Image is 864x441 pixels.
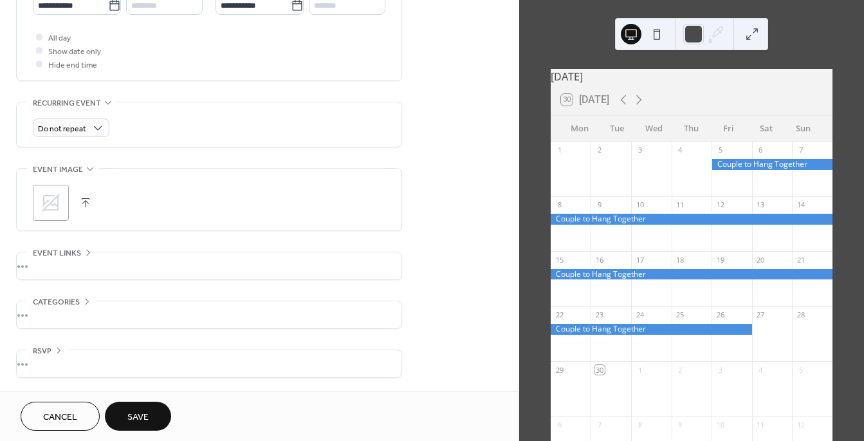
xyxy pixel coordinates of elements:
[48,59,97,72] span: Hide end time
[17,252,401,279] div: •••
[715,365,725,375] div: 3
[756,310,766,320] div: 27
[555,420,564,429] div: 6
[21,402,100,431] button: Cancel
[33,163,83,176] span: Event image
[673,116,710,142] div: Thu
[17,301,401,328] div: •••
[551,324,752,335] div: Couple to Hang Together
[561,116,598,142] div: Mon
[555,365,564,375] div: 29
[48,45,101,59] span: Show date only
[676,420,685,429] div: 9
[715,200,725,210] div: 12
[796,145,805,155] div: 7
[796,255,805,265] div: 21
[33,185,69,221] div: ;
[555,255,564,265] div: 15
[594,255,604,265] div: 16
[594,365,604,375] div: 30
[594,420,604,429] div: 7
[555,310,564,320] div: 22
[676,145,685,155] div: 4
[635,365,645,375] div: 1
[796,310,805,320] div: 28
[756,255,766,265] div: 20
[785,116,822,142] div: Sun
[598,116,636,142] div: Tue
[33,344,51,358] span: RSVP
[796,420,805,429] div: 12
[594,310,604,320] div: 23
[748,116,785,142] div: Sat
[635,310,645,320] div: 24
[712,159,832,170] div: Couple to Hang Together
[796,365,805,375] div: 5
[33,296,80,309] span: Categories
[555,145,564,155] div: 1
[676,200,685,210] div: 11
[756,200,766,210] div: 13
[635,145,645,155] div: 3
[551,214,832,225] div: Couple to Hang Together
[33,97,101,110] span: Recurring event
[38,122,86,136] span: Do not repeat
[127,411,149,424] span: Save
[17,350,401,377] div: •••
[635,200,645,210] div: 10
[676,255,685,265] div: 18
[551,69,832,84] div: [DATE]
[594,145,604,155] div: 2
[715,310,725,320] div: 26
[551,269,832,280] div: Couple to Hang Together
[636,116,673,142] div: Wed
[676,310,685,320] div: 25
[715,145,725,155] div: 5
[676,365,685,375] div: 2
[635,420,645,429] div: 8
[715,420,725,429] div: 10
[756,145,766,155] div: 6
[710,116,748,142] div: Fri
[756,420,766,429] div: 11
[105,402,171,431] button: Save
[756,365,766,375] div: 4
[594,200,604,210] div: 9
[555,200,564,210] div: 8
[796,200,805,210] div: 14
[715,255,725,265] div: 19
[43,411,77,424] span: Cancel
[48,32,71,45] span: All day
[635,255,645,265] div: 17
[33,247,81,260] span: Event links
